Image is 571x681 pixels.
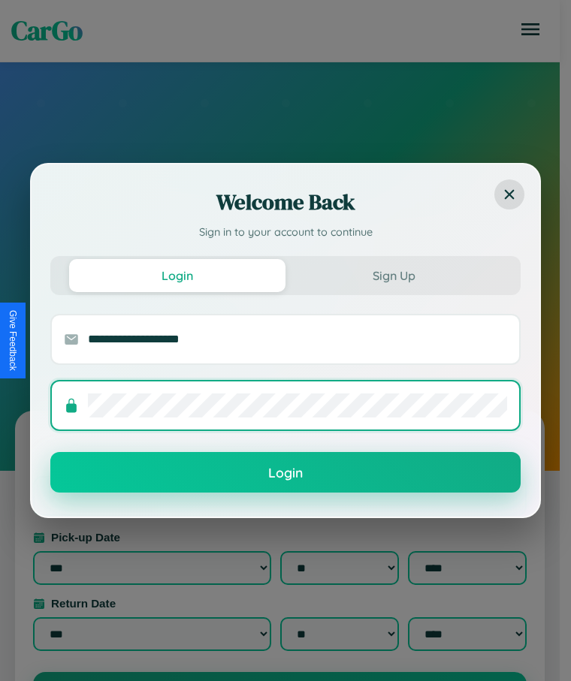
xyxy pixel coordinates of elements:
div: Give Feedback [8,310,18,371]
button: Login [69,259,285,292]
p: Sign in to your account to continue [50,224,521,241]
h2: Welcome Back [50,187,521,217]
button: Sign Up [285,259,502,292]
button: Login [50,452,521,493]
